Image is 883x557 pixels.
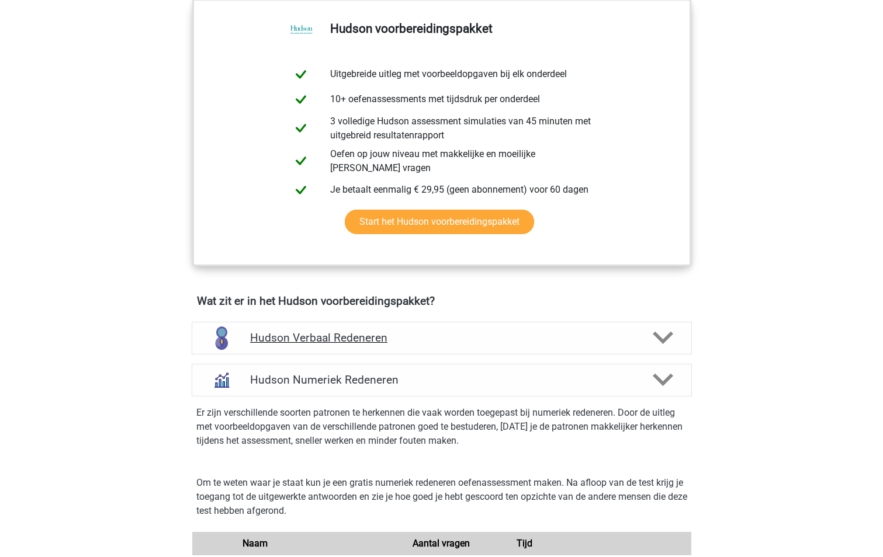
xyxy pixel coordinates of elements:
a: verbaal redeneren Hudson Verbaal Redeneren [187,322,697,354]
div: Naam [234,537,400,551]
img: verbaal redeneren [206,323,237,353]
a: Start het Hudson voorbereidingspakket [345,210,534,234]
h4: Wat zit er in het Hudson voorbereidingspakket? [197,294,687,308]
img: numeriek redeneren [206,365,237,395]
div: Aantal vragen [400,537,483,551]
h4: Hudson Numeriek Redeneren [250,373,633,387]
h4: Hudson Verbaal Redeneren [250,331,633,344]
a: numeriek redeneren Hudson Numeriek Redeneren [187,364,697,396]
div: Tijd [483,537,566,551]
p: Er zijn verschillende soorten patronen te herkennen die vaak worden toegepast bij numeriek redene... [196,406,687,448]
p: Om te weten waar je staat kun je een gratis numeriek redeneren oefenassessment maken. Na afloop v... [196,476,687,518]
